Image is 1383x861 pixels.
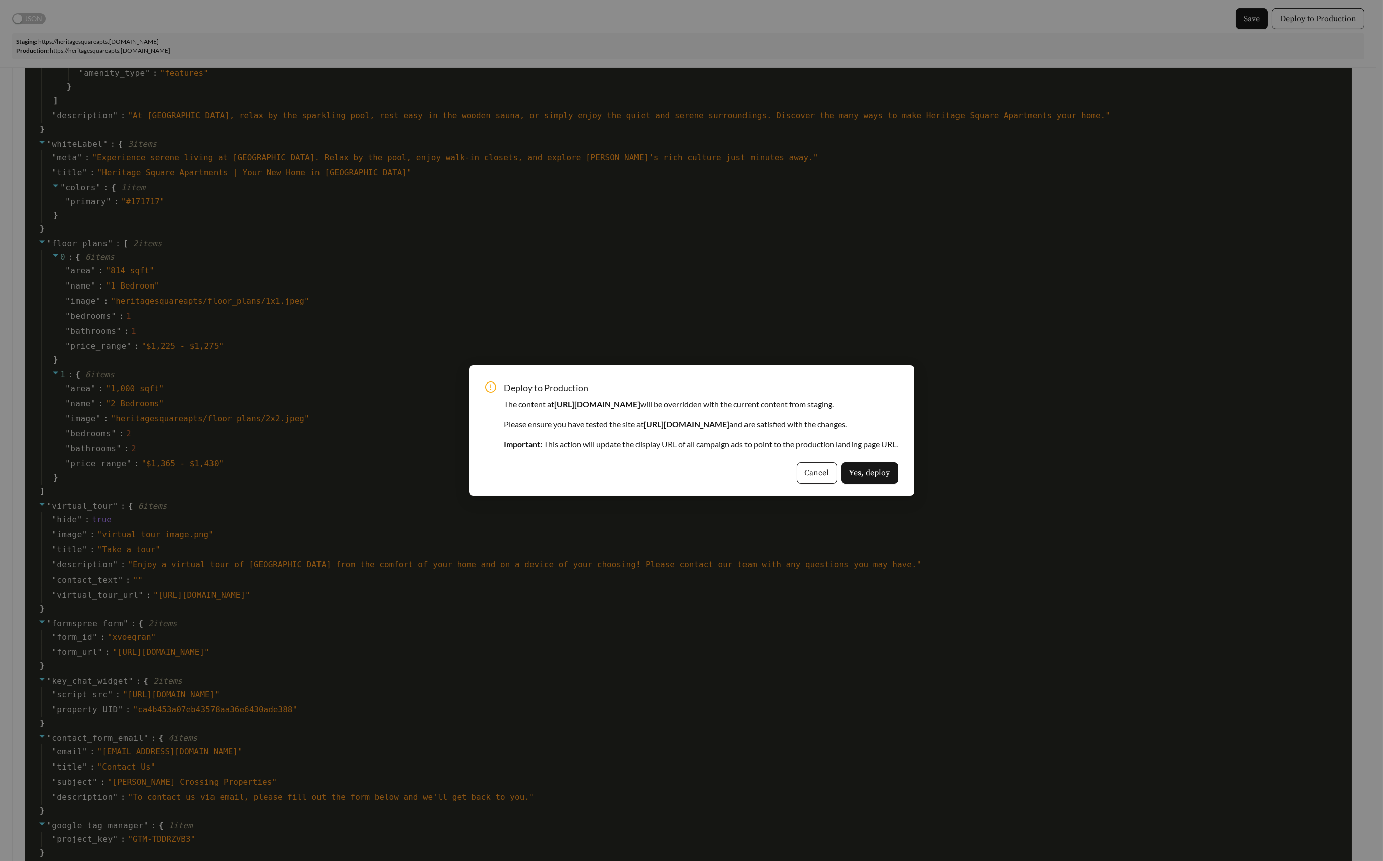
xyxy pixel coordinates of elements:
strong: [URL][DOMAIN_NAME] [555,399,641,409]
p: The content at will be overridden with the current content from staging. [504,398,898,410]
span: Yes, deploy [849,467,890,479]
button: Yes, deploy [841,462,898,484]
span: Deploy to Production [504,381,898,394]
span: exclamation-circle [485,381,496,393]
button: Cancel [797,462,837,484]
p: Please ensure you have tested the site at and are satisfied with the changes. [504,418,898,430]
strong: [URL][DOMAIN_NAME] [644,419,730,429]
strong: Important: [504,439,543,449]
p: This action will update the display URL of all campaign ads to point to the production landing pa... [504,438,898,450]
span: Cancel [805,467,829,479]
